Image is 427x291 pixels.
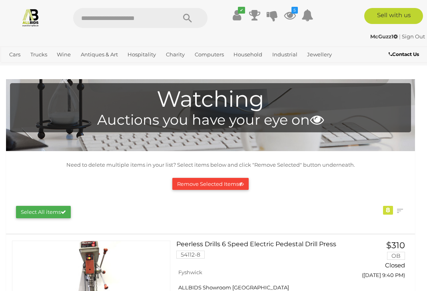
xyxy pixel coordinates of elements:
i: 5 [291,7,298,14]
a: Hospitality [124,48,159,61]
a: Sports [31,61,54,74]
button: Remove Selected Items [172,178,249,190]
a: Industrial [269,48,301,61]
a: ✔ [231,8,243,22]
div: 8 [383,206,393,215]
a: Peerless Drills 6 Speed Electric Pedestal Drill Press 54112-8 [182,241,341,265]
strong: McGuzz1 [370,33,398,40]
img: Allbids.com.au [21,8,40,27]
a: Charity [163,48,188,61]
span: | [399,33,401,40]
a: Household [230,48,265,61]
a: Computers [192,48,227,61]
a: Antiques & Art [78,48,121,61]
button: Search [168,8,208,28]
i: ✔ [238,7,245,14]
h4: Auctions you have your eye on [14,112,407,128]
a: Contact Us [389,50,421,59]
a: McGuzz1 [370,33,399,40]
a: Cars [6,48,24,61]
a: [GEOGRAPHIC_DATA] [57,61,120,74]
a: 5 [284,8,296,22]
a: $310 OB Closed ([DATE] 9:40 PM) [353,241,407,283]
span: $310 [386,240,405,250]
a: Office [6,61,28,74]
a: Wine [54,48,74,61]
button: Select All items [16,206,71,218]
b: Contact Us [389,51,419,57]
p: Need to delete multiple items in your list? Select items below and click "Remove Selected" button... [10,160,411,169]
a: Sign Out [402,33,425,40]
a: Sell with us [364,8,423,24]
h1: Watching [14,87,407,112]
a: Jewellery [304,48,335,61]
a: Trucks [27,48,50,61]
